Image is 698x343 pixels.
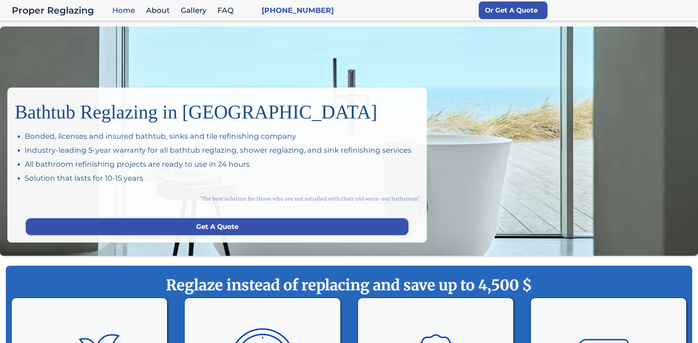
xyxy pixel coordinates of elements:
div: Bonded, licenses and insured bathtub, sinks and tile refinishing company [25,131,419,141]
div: All bathroom refinishing projects are ready to use in 24 hours [25,159,419,169]
a: Or Get A Quote [479,1,548,19]
div: Industry-leading 5-year warranty for all bathtub reglazing, shower reglazing, and sink refinishin... [25,145,419,155]
a: home [12,5,109,15]
h1: Bathtub Reglazing in [GEOGRAPHIC_DATA] [15,95,419,124]
a: Home [109,3,142,18]
strong: Reglaze instead of replacing and save up to 4,500 $ [21,276,677,294]
a: FAQ [214,3,241,18]
a: Get A Quote [26,218,408,235]
div: "The best solution for those who are not satisfied with their old worn-out bathroom" [15,187,419,211]
div: Proper Reglazing [12,5,109,15]
a: [PHONE_NUMBER] [262,5,334,15]
a: About [142,3,177,18]
div: Solution that lasts for 10-15 years [25,173,419,183]
a: Gallery [177,3,214,18]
